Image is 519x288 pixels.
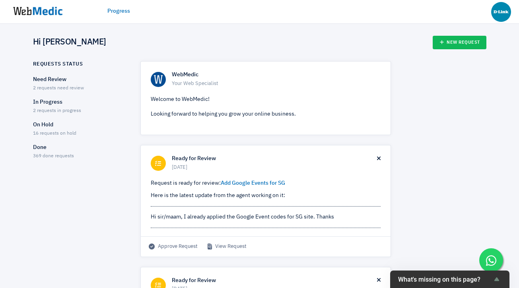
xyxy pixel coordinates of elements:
[33,143,126,152] p: Done
[398,276,492,283] span: What's missing on this page?
[151,179,381,187] p: Request is ready for review:
[33,154,74,158] span: 369 done requests
[33,75,126,84] p: Need Review
[33,37,106,48] h4: Hi [PERSON_NAME]
[172,80,381,88] span: Your Web Specialist
[433,36,486,49] a: New Request
[172,277,377,284] h6: Ready for Review
[151,95,381,104] p: Welcome to WebMedic!
[151,191,381,200] p: Here is the latest update from the agent working on it:
[398,274,502,284] button: Show survey - What's missing on this page?
[107,7,130,15] a: Progress
[33,131,76,136] span: 16 requests on hold
[33,108,81,113] span: 2 requests in progress
[208,243,247,251] a: View Request
[33,98,126,106] p: In Progress
[172,155,377,162] h6: Ready for Review
[33,61,83,68] h6: Requests Status
[172,72,381,79] h6: WebMedic
[33,121,126,129] p: On Hold
[33,86,84,91] span: 2 requests need review
[151,110,381,118] p: Looking forward to helping you grow your online business.
[151,213,381,221] div: Hi sir/maam, I already applied the Google Event codes for SG site. Thanks
[172,164,377,172] span: [DATE]
[221,180,285,186] a: Add Google Events for SG
[149,243,198,251] span: Approve Request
